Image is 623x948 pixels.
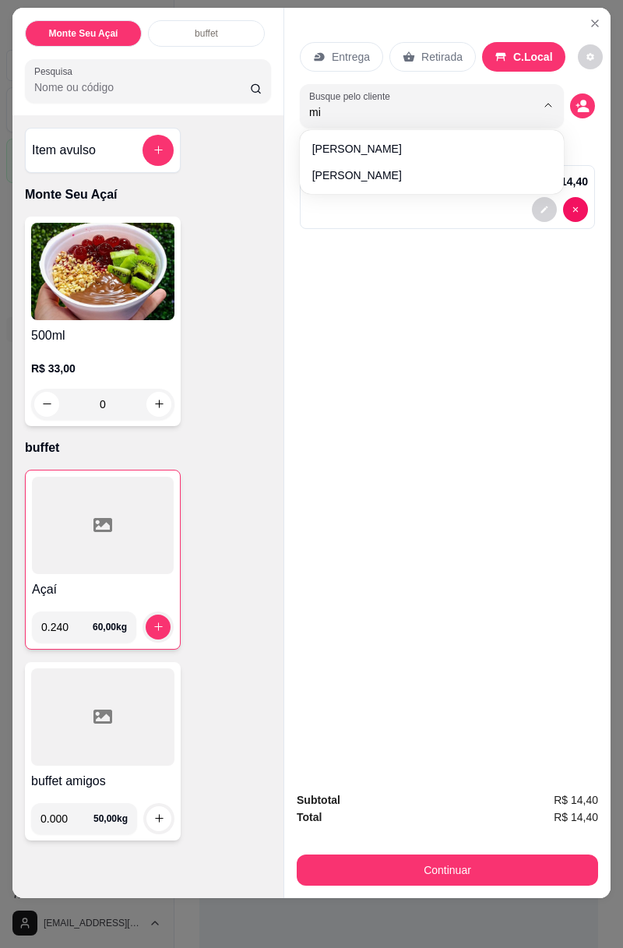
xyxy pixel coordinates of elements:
[41,611,93,643] input: 0.00
[25,439,271,457] p: buffet
[25,185,271,204] p: Monte Seu Açaí
[40,803,93,834] input: 0.00
[536,93,561,118] button: Show suggestions
[578,44,603,69] button: decrease-product-quantity
[34,65,78,78] label: Pesquisa
[303,133,561,191] div: Suggestions
[513,49,553,65] p: C.Local
[297,811,322,823] strong: Total
[554,791,598,809] span: R$ 14,40
[297,794,340,806] strong: Subtotal
[332,49,370,65] p: Entrega
[309,104,511,120] input: Busque pelo cliente
[31,326,174,345] h4: 500ml
[146,806,171,831] button: increase-product-quantity
[146,615,171,640] button: increase-product-quantity
[570,93,595,118] button: decrease-product-quantity
[309,90,396,103] label: Busque pelo cliente
[421,49,463,65] p: Retirada
[195,27,218,40] p: buffet
[32,580,174,599] h4: Açaí
[312,167,536,183] span: [PERSON_NAME]
[544,174,588,189] p: R$ 14,40
[31,223,174,320] img: product-image
[143,135,174,166] button: add-separate-item
[32,141,96,160] h4: Item avulso
[49,27,118,40] p: Monte Seu Açaí
[297,855,598,886] button: Continuar
[583,11,607,36] button: Close
[34,79,250,95] input: Pesquisa
[312,141,536,157] span: [PERSON_NAME]
[563,197,588,222] button: decrease-product-quantity
[532,197,557,222] button: decrease-product-quantity
[554,809,598,826] span: R$ 14,40
[306,136,558,188] ul: Suggestions
[31,772,174,791] h4: buffet amigos
[31,361,174,376] p: R$ 33,00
